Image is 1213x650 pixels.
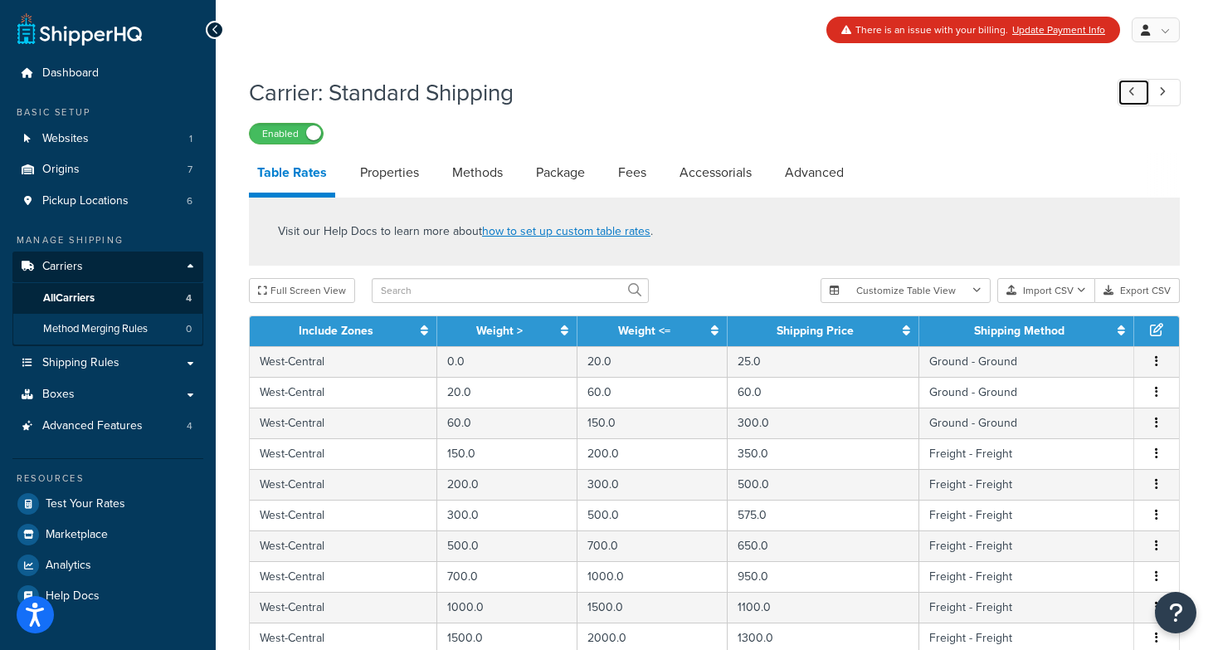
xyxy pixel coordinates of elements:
span: Boxes [42,388,75,402]
a: AllCarriers4 [12,283,203,314]
td: Ground - Ground [919,377,1134,408]
span: 7 [188,163,192,177]
td: West-Central [250,469,437,500]
a: Include Zones [299,322,373,340]
a: Shipping Rules [12,348,203,379]
td: West-Central [250,500,437,530]
a: Advanced Features4 [12,411,203,442]
td: West-Central [250,561,437,592]
span: 0 [186,322,192,336]
span: Shipping Rules [42,356,119,370]
td: 20.0 [437,377,577,408]
td: 650.0 [728,530,920,561]
a: Update Payment Info [1012,22,1105,37]
td: 1000.0 [437,592,577,623]
td: 1500.0 [577,592,728,623]
span: Test Your Rates [46,497,125,511]
td: 300.0 [728,408,920,438]
td: Freight - Freight [919,592,1134,623]
span: Origins [42,163,80,177]
a: Dashboard [12,58,203,89]
td: 500.0 [437,530,577,561]
td: Freight - Freight [919,561,1134,592]
td: Freight - Freight [919,469,1134,500]
span: 4 [186,291,192,305]
td: 60.0 [577,377,728,408]
a: Table Rates [249,153,335,198]
a: Methods [444,153,511,193]
a: Shipping Price [777,322,854,340]
td: 300.0 [437,500,577,530]
a: Package [528,153,593,193]
td: 500.0 [728,469,920,500]
span: All Carriers [43,291,95,305]
td: West-Central [250,346,437,377]
td: 150.0 [577,408,728,438]
div: Basic Setup [12,105,203,120]
td: Ground - Ground [919,346,1134,377]
li: Pickup Locations [12,186,203,217]
a: Method Merging Rules0 [12,314,203,345]
span: 1 [189,132,192,146]
div: Manage Shipping [12,233,203,247]
a: Advanced [777,153,852,193]
td: 200.0 [577,438,728,469]
li: Advanced Features [12,411,203,442]
p: Visit our Help Docs to learn more about . [278,222,653,241]
li: Marketplace [12,520,203,550]
td: Freight - Freight [919,438,1134,469]
button: Open Resource Center [1155,592,1196,633]
td: 1100.0 [728,592,920,623]
a: Properties [352,153,427,193]
td: 300.0 [577,469,728,500]
td: 700.0 [577,530,728,561]
td: 500.0 [577,500,728,530]
button: Customize Table View [821,278,991,303]
a: Test Your Rates [12,489,203,519]
span: Advanced Features [42,419,143,433]
td: 60.0 [437,408,577,438]
li: Origins [12,154,203,185]
a: how to set up custom table rates [482,222,650,240]
a: Shipping Method [974,322,1064,340]
div: Resources [12,472,203,486]
label: Enabled [250,124,323,144]
span: 4 [187,419,192,433]
span: Carriers [42,260,83,274]
td: 25.0 [728,346,920,377]
a: Weight > [476,322,523,340]
a: Boxes [12,379,203,410]
li: Method Merging Rules [12,314,203,345]
button: Full Screen View [249,278,355,303]
a: Weight <= [618,322,670,340]
a: Accessorials [671,153,760,193]
button: Import CSV [997,278,1095,303]
td: 350.0 [728,438,920,469]
td: West-Central [250,530,437,561]
span: Analytics [46,559,91,573]
span: There is an issue with your billing. [855,22,1008,37]
a: Help Docs [12,581,203,611]
td: 200.0 [437,469,577,500]
input: Search [372,278,649,303]
a: Next Record [1148,79,1181,106]
a: Analytics [12,550,203,580]
td: West-Central [250,408,437,438]
a: Previous Record [1118,79,1150,106]
td: 1000.0 [577,561,728,592]
td: 20.0 [577,346,728,377]
span: Dashboard [42,66,99,81]
td: 950.0 [728,561,920,592]
td: 150.0 [437,438,577,469]
td: West-Central [250,438,437,469]
a: Origins7 [12,154,203,185]
span: 6 [187,194,192,208]
td: 575.0 [728,500,920,530]
span: Help Docs [46,589,100,604]
td: Freight - Freight [919,530,1134,561]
